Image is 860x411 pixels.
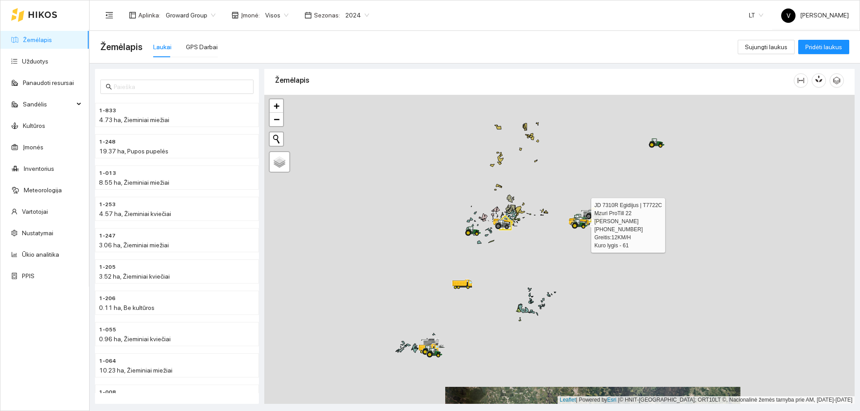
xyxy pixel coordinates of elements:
[22,229,53,237] a: Nustatymai
[99,357,116,365] span: 1-064
[24,186,62,194] a: Meteorologija
[99,242,169,249] span: 3.06 ha, Žieminiai miežiai
[99,367,172,374] span: 10.23 ha, Žieminiai miežiai
[23,122,45,129] a: Kultūros
[100,40,142,54] span: Žemėlapis
[305,12,312,19] span: calendar
[345,8,369,22] span: 2024
[265,8,288,22] span: Visos
[99,210,171,217] span: 4.57 ha, Žieminiai kviečiai
[186,42,218,52] div: GPS Darbai
[99,232,116,240] span: 1-247
[241,10,260,20] span: Įmonė :
[114,82,248,92] input: Paieška
[314,10,340,20] span: Sezonas :
[607,397,617,403] a: Esri
[99,106,116,115] span: 1-833
[270,99,283,113] a: Zoom in
[22,208,48,215] a: Vartotojai
[138,10,160,20] span: Aplinka :
[23,95,74,113] span: Sandėlis
[105,11,113,19] span: menu-fold
[99,200,116,209] span: 1-253
[99,263,116,271] span: 1-205
[749,8,763,22] span: LT
[99,388,116,397] span: 1-008
[794,77,808,84] span: column-width
[99,138,116,146] span: 1-248
[781,12,849,19] span: [PERSON_NAME]
[106,84,112,90] span: search
[129,12,136,19] span: layout
[99,169,116,178] span: 1-013
[798,43,849,51] a: Pridėti laukus
[794,73,808,88] button: column-width
[270,152,289,172] a: Layers
[99,179,169,186] span: 8.55 ha, Žieminiai miežiai
[22,58,48,65] a: Užduotys
[22,272,34,280] a: PPIS
[24,165,54,172] a: Inventorius
[99,116,169,123] span: 4.73 ha, Žieminiai miežiai
[745,42,787,52] span: Sujungti laukus
[99,304,155,311] span: 0.11 ha, Be kultūros
[153,42,172,52] div: Laukai
[275,68,794,93] div: Žemėlapis
[99,326,116,334] span: 1-055
[23,144,43,151] a: Įmonės
[99,148,168,155] span: 19.37 ha, Pupos pupelės
[23,36,52,43] a: Žemėlapis
[618,397,619,403] span: |
[787,8,791,23] span: V
[99,273,170,280] span: 3.52 ha, Žieminiai kviečiai
[738,43,795,51] a: Sujungti laukus
[232,12,239,19] span: shop
[270,113,283,126] a: Zoom out
[99,294,116,303] span: 1-206
[805,42,842,52] span: Pridėti laukus
[166,8,215,22] span: Groward Group
[558,396,855,404] div: | Powered by © HNIT-[GEOGRAPHIC_DATA]; ORT10LT ©, Nacionalinė žemės tarnyba prie AM, [DATE]-[DATE]
[738,40,795,54] button: Sujungti laukus
[274,114,279,125] span: −
[100,6,118,24] button: menu-fold
[270,132,283,146] button: Initiate a new search
[560,397,576,403] a: Leaflet
[23,79,74,86] a: Panaudoti resursai
[274,100,279,111] span: +
[798,40,849,54] button: Pridėti laukus
[22,251,59,258] a: Ūkio analitika
[99,335,171,343] span: 0.96 ha, Žieminiai kviečiai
